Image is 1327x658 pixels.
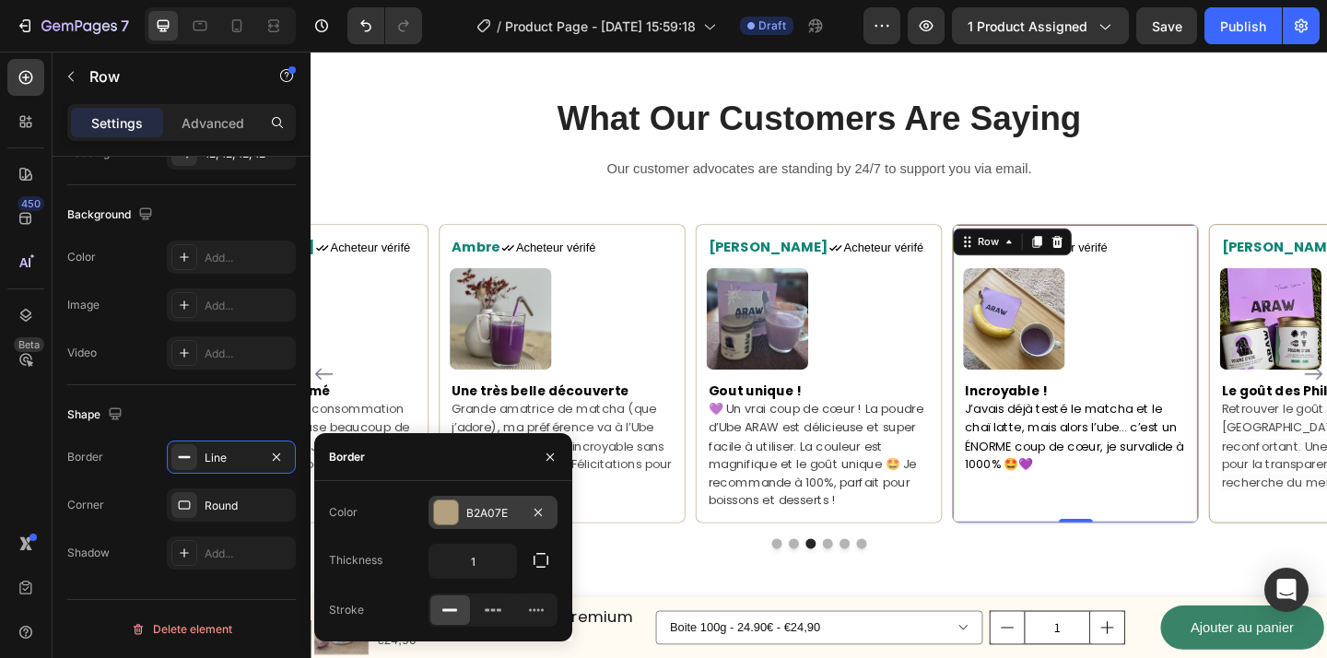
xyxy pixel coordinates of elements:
div: Corner [67,497,104,513]
span: Product Page - [DATE] 15:59:18 [505,17,696,36]
iframe: Design area [311,52,1327,658]
div: Add... [205,346,291,362]
span: / [497,17,501,36]
span: Retrouver le goût des Philippines en [GEOGRAPHIC_DATA] est super reconfortant. Une mention spécia... [992,380,1223,477]
div: Color [329,504,358,521]
div: Publish [1220,17,1266,36]
button: decrement [739,609,776,644]
div: Delete element [131,618,232,640]
button: 1 product assigned [952,7,1129,44]
div: Image [67,297,100,313]
img: Poudre d’ube violette Araw La Blend en boîte métal 100g, notes naturels de coco et vanille [4,597,63,656]
p: Settings [91,113,143,133]
p: Row [89,65,246,88]
div: Shadow [67,545,110,561]
img: gempages_582038609335419505-25553f83-8011-41d2-a872-6ae27986e529.png [431,236,542,347]
span: [PERSON_NAME] [433,202,563,223]
button: Delete element [67,615,296,644]
button: Dot [575,530,586,541]
img: gempages_582038609335419505-f237c5b8-b15b-4c72-b73f-3cd883115aff.png [990,236,1100,347]
button: Publish [1204,7,1282,44]
p: What Our Customers Are Saying [2,49,1104,97]
button: Save [1136,7,1197,44]
button: increment [848,609,885,644]
div: Border [67,449,103,465]
strong: Gout unique ! [433,359,534,379]
p: 7 [121,15,129,37]
div: B2A07E [466,505,520,522]
button: Dot [557,530,568,541]
strong: Incroyable ! [712,359,801,379]
span: J’avais déjà testé le matcha et le chaï latte, mais alors l’ube… c’est un ÉNORME coup de cœur, je... [712,380,950,458]
div: Thickness [329,552,382,569]
button: Dot [538,530,549,541]
div: Row [722,199,753,216]
div: Open Intercom Messenger [1264,568,1309,612]
button: Dot [520,530,531,541]
div: Border [329,449,365,465]
span: Ambre [154,202,206,223]
span: Grande amatrice de matcha (que j’adore), ma préférence va à l’Ube [DATE]. La blend est incroyable... [154,380,393,477]
strong: Une très belle découverte [154,359,346,379]
span: 💜 Un vrai coup de cœur ! La poudre d’Ube ARAW est délicieuse et super facile à utiliser. La coule... [433,380,667,498]
span: Acheteur vérifé [224,206,311,220]
img: gempages_582038609335419505-65ba467a-ccae-4d9f-a5f8-cf9a08a2e847.png [710,236,821,347]
div: Beta [14,337,44,352]
p: Advanced [182,113,244,133]
div: Video [67,345,97,361]
div: Line [205,450,258,466]
img: gempages_582038609335419505-a4b2b9c1-3128-4486-9b9c-52980f1b409e.png [152,236,263,347]
div: Background [67,203,157,228]
input: Auto [429,545,516,578]
div: Round [205,498,291,514]
div: Add... [205,250,291,266]
h1: La Blend — Poudre Ube Premium [70,601,352,629]
span: Save [1152,18,1182,34]
div: Shape [67,403,126,428]
div: 450 [18,196,44,211]
div: Undo/Redo [347,7,422,44]
div: Stroke [329,602,364,618]
span: Acheteur vérifé [22,206,109,220]
div: Ajouter au panier [957,614,1069,640]
div: Color [67,249,96,265]
div: €24,90 [70,629,352,652]
button: Ajouter au panier&nbsp; [924,603,1102,652]
strong: Le goût des Philippines [992,359,1161,379]
p: Our customer advocates are standing by 24/7 to support you via email. [2,115,1104,142]
span: Draft [758,18,786,34]
button: 7 [7,7,137,44]
span: [PERSON_NAME] [992,202,1121,223]
input: quantity [776,609,848,644]
button: Carousel Next Arrow [1076,336,1106,366]
button: Dot [501,530,512,541]
div: Add... [205,546,291,562]
div: Add... [205,298,291,314]
span: 1 product assigned [968,17,1087,36]
button: Dot [593,530,605,541]
span: Acheteur vérifé [581,206,667,220]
